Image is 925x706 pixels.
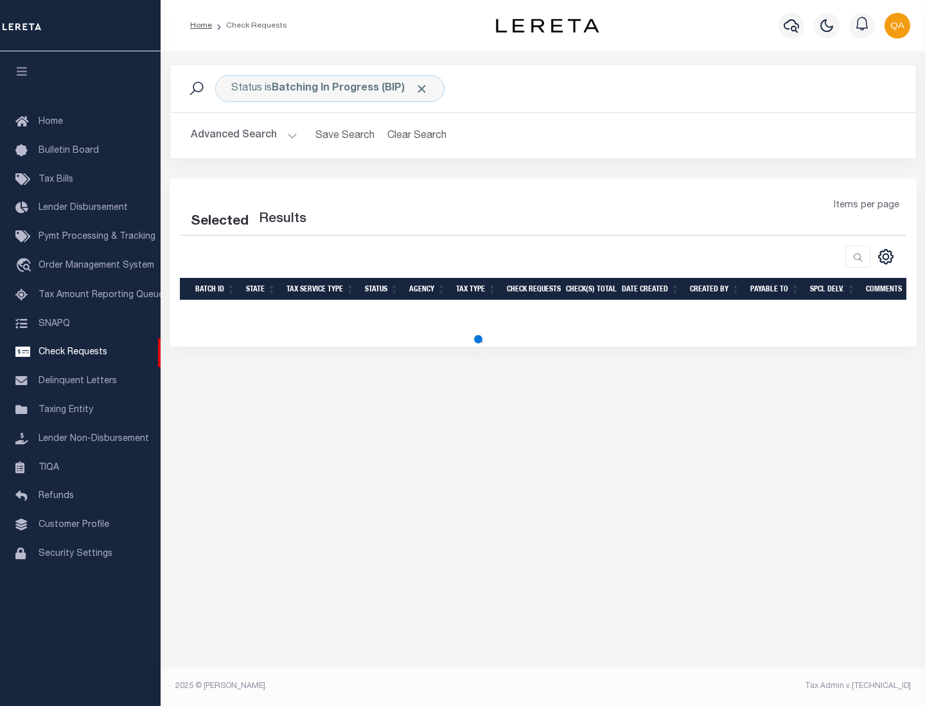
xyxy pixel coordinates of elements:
[496,19,599,33] img: logo-dark.svg
[39,348,107,357] span: Check Requests
[215,75,445,102] div: Click to Edit
[885,13,910,39] img: svg+xml;base64,PHN2ZyB4bWxucz0iaHR0cDovL3d3dy53My5vcmcvMjAwMC9zdmciIHBvaW50ZXItZXZlbnRzPSJub25lIi...
[39,203,128,212] span: Lender Disbursement
[745,278,805,300] th: Payable To
[191,212,249,232] div: Selected
[212,20,287,31] li: Check Requests
[308,123,382,148] button: Save Search
[259,209,306,230] label: Results
[39,435,149,443] span: Lender Non-Disbursement
[39,146,99,155] span: Bulletin Board
[166,680,543,692] div: 2025 © [PERSON_NAME].
[404,278,451,300] th: Agency
[39,232,155,241] span: Pymt Processing & Tracking
[39,175,73,184] span: Tax Bills
[39,492,74,501] span: Refunds
[190,22,212,30] a: Home
[415,82,428,96] span: Click to Remove
[272,83,428,94] b: Batching In Progress (BIP)
[561,278,617,300] th: Check(s) Total
[552,680,911,692] div: Tax Admin v.[TECHNICAL_ID]
[15,258,36,275] i: travel_explore
[617,278,685,300] th: Date Created
[685,278,745,300] th: Created By
[190,278,241,300] th: Batch Id
[39,406,93,415] span: Taxing Entity
[39,117,63,126] span: Home
[39,291,164,300] span: Tax Amount Reporting Queue
[191,123,297,148] button: Advanced Search
[39,521,109,529] span: Customer Profile
[39,549,112,558] span: Security Settings
[281,278,360,300] th: Tax Service Type
[451,278,502,300] th: Tax Type
[39,463,59,472] span: TIQA
[805,278,861,300] th: Spcl Delv.
[39,377,117,386] span: Delinquent Letters
[834,199,899,213] span: Items per page
[502,278,561,300] th: Check Requests
[39,261,154,270] span: Order Management System
[861,278,919,300] th: Comments
[39,319,70,328] span: SNAPQ
[360,278,404,300] th: Status
[241,278,281,300] th: State
[382,123,452,148] button: Clear Search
